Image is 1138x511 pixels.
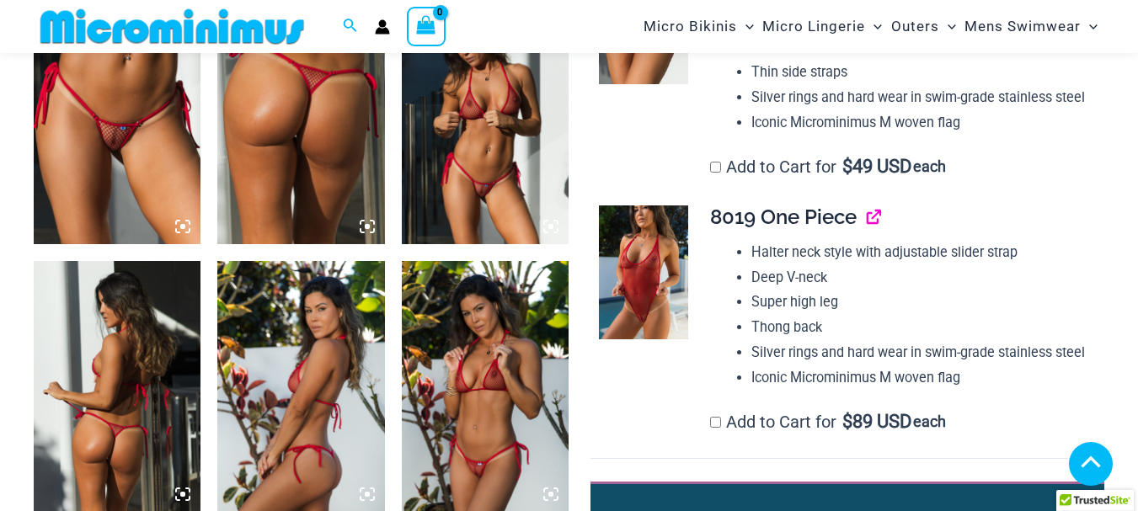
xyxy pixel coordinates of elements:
span: each [913,158,946,175]
span: 49 USD [842,158,911,175]
li: Silver rings and hard wear in swim-grade stainless steel [751,340,1091,365]
a: Micro LingerieMenu ToggleMenu Toggle [758,5,886,48]
span: $ [842,411,852,432]
a: OutersMenu ToggleMenu Toggle [887,5,960,48]
span: Mens Swimwear [964,5,1081,48]
a: Mens SwimwearMenu ToggleMenu Toggle [960,5,1102,48]
span: 8019 One Piece [710,205,857,229]
span: Outers [891,5,939,48]
li: Deep V-neck [751,265,1091,290]
a: Search icon link [343,16,358,37]
span: Micro Bikinis [644,5,737,48]
li: Super high leg [751,290,1091,315]
li: Iconic Microminimus M woven flag [751,365,1091,391]
input: Add to Cart for$89 USD each [710,417,721,428]
span: Menu Toggle [865,5,882,48]
label: Add to Cart for [710,157,946,177]
span: each [913,413,946,430]
li: Thin side straps [751,60,1091,85]
span: Micro Lingerie [762,5,865,48]
li: Iconic Microminimus M woven flag [751,110,1091,136]
label: Add to Cart for [710,412,946,432]
a: Micro BikinisMenu ToggleMenu Toggle [639,5,758,48]
input: Add to Cart for$49 USD each [710,162,721,173]
nav: Site Navigation [637,3,1104,51]
span: Menu Toggle [737,5,754,48]
li: Silver rings and hard wear in swim-grade stainless steel [751,85,1091,110]
span: 89 USD [842,413,911,430]
li: Halter neck style with adjustable slider strap [751,240,1091,265]
li: Thong back [751,315,1091,340]
img: MM SHOP LOGO FLAT [34,8,311,45]
a: View Shopping Cart, empty [407,7,446,45]
a: Account icon link [375,19,390,35]
img: Summer Storm Red 8019 One Piece [599,205,688,339]
span: Menu Toggle [939,5,956,48]
span: $ [842,156,852,177]
span: Menu Toggle [1081,5,1098,48]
